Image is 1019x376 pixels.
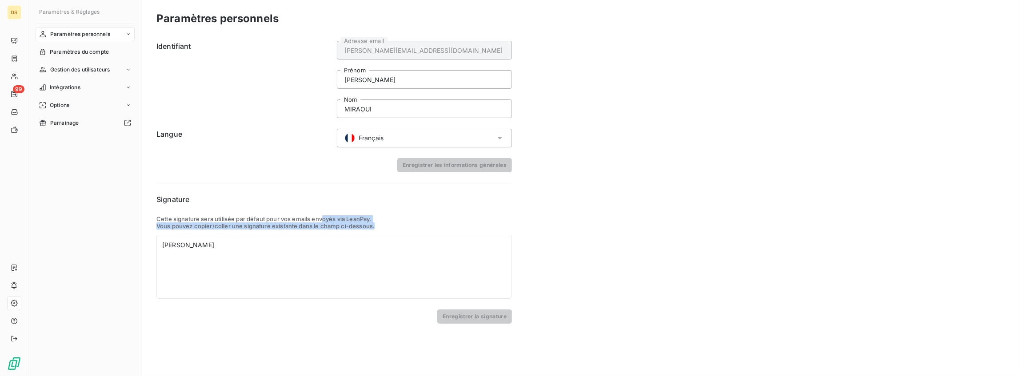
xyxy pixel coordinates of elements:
[337,41,512,59] input: placeholder
[50,101,69,109] span: Options
[156,222,512,230] p: Vous pouvez copier/coller une signature existante dans le champ ci-dessous.
[437,309,512,324] button: Enregistrer la signature
[397,158,512,172] button: Enregistrer les informations générales
[36,45,135,59] a: Paramètres du compte
[7,5,21,20] div: DS
[50,66,110,74] span: Gestion des utilisateurs
[13,85,24,93] span: 99
[156,41,332,118] h6: Identifiant
[162,241,506,249] div: [PERSON_NAME]
[156,11,279,27] h3: Paramètres personnels
[50,30,110,38] span: Paramètres personnels
[50,83,80,91] span: Intégrations
[36,116,135,130] a: Parrainage
[156,215,512,222] p: Cette signature sera utilisée par défaut pour vos emails envoyés via LeanPay.
[50,48,109,56] span: Paramètres du compte
[337,70,512,89] input: placeholder
[7,356,21,371] img: Logo LeanPay
[156,194,512,205] h6: Signature
[337,99,512,118] input: placeholder
[989,346,1010,367] iframe: Intercom live chat
[359,134,384,142] span: Français
[50,119,79,127] span: Parrainage
[156,129,332,147] h6: Langue
[39,8,100,15] span: Paramètres & Réglages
